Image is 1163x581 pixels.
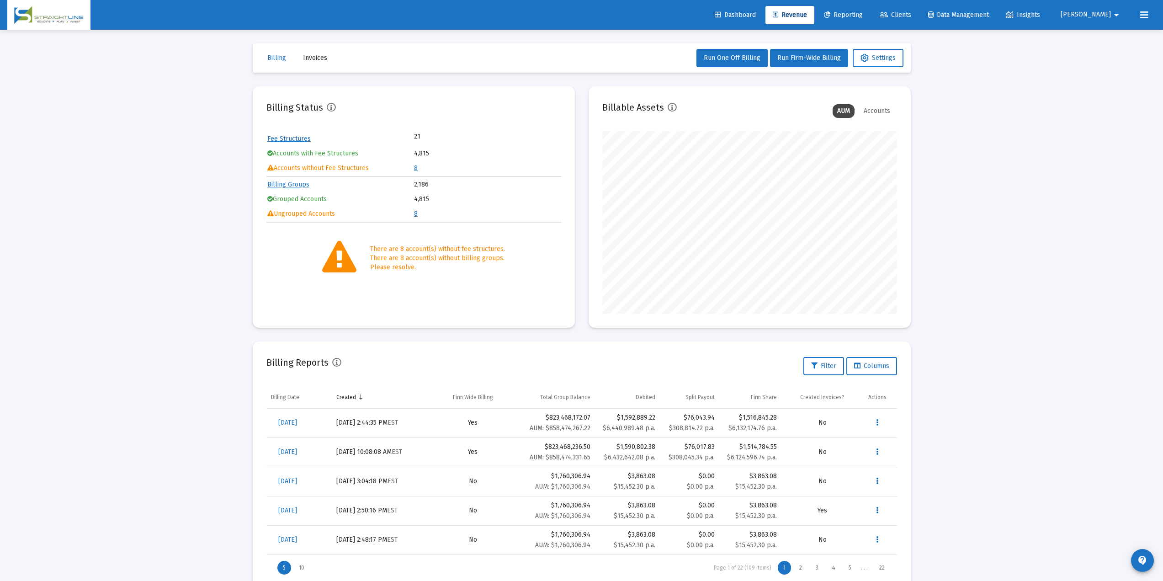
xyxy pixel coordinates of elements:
small: $308,045.34 p.a. [669,453,715,461]
small: $15,452.30 p.a. [735,483,777,490]
a: [DATE] [271,443,304,461]
button: Columns [846,357,897,375]
span: Run One Off Billing [704,54,760,62]
small: EST [388,477,398,485]
mat-icon: contact_support [1137,555,1148,566]
div: $76,017.83 [664,442,715,462]
td: 4,815 [414,192,560,206]
small: $6,440,989.48 p.a. [603,424,655,432]
div: $3,863.08 [724,501,777,510]
td: Column Total Group Balance [513,386,595,408]
small: AUM: $858,474,267.22 [530,424,590,432]
span: Data Management [928,11,989,19]
div: Page 5 [843,561,857,575]
td: 4,815 [414,147,560,160]
div: Billing Date [271,394,299,401]
span: Reporting [824,11,863,19]
span: Filter [811,362,836,370]
a: [DATE] [271,472,304,490]
small: $6,132,174.76 p.a. [728,424,777,432]
button: Invoices [296,49,335,67]
td: Column Firm Share [719,386,781,408]
div: No [437,477,509,486]
span: [DATE] [278,506,297,514]
div: Yes [437,418,509,427]
h2: Billing Status [266,100,323,115]
span: Run Firm-Wide Billing [777,54,841,62]
div: $1,590,802.38 [600,442,655,452]
span: Clients [880,11,911,19]
a: 8 [414,210,418,218]
small: AUM: $858,474,331.65 [530,453,590,461]
button: Settings [853,49,903,67]
div: There are 8 account(s) without fee structures. [370,245,505,254]
div: No [786,535,859,544]
div: Debited [636,394,655,401]
div: Firm Wide Billing [453,394,493,401]
small: EST [388,419,398,426]
div: Display 5 items on page [277,561,291,575]
div: [DATE] 2:44:35 PM [336,418,428,427]
a: [DATE] [271,414,304,432]
small: EST [387,506,398,514]
small: $6,432,642.08 p.a. [604,453,655,461]
div: Page 3 [810,561,824,575]
small: $0.00 p.a. [687,541,715,549]
td: 2,186 [414,178,560,192]
span: [DATE] [278,477,297,485]
a: Insights [998,6,1047,24]
a: Billing Groups [267,181,309,188]
span: Billing [267,54,286,62]
div: [DATE] 10:08:08 AM [336,448,428,457]
div: Page 22 [874,561,890,575]
div: Yes [437,448,509,457]
h2: Billing Reports [266,355,329,370]
small: $15,452.30 p.a. [735,512,777,520]
span: Revenue [773,11,807,19]
div: Accounts [859,104,895,118]
div: No [786,448,859,457]
div: Created [336,394,356,401]
div: $3,863.08 [600,472,655,481]
div: $1,516,845.28 [724,413,777,422]
div: $823,468,172.07 [517,413,590,433]
div: $3,863.08 [600,501,655,510]
button: [PERSON_NAME] [1050,5,1133,24]
small: $15,452.30 p.a. [614,541,655,549]
a: Dashboard [707,6,763,24]
td: 21 [414,132,487,141]
div: [DATE] 3:04:18 PM [336,477,428,486]
span: [DATE] [278,419,297,426]
div: There are 8 account(s) without billing groups. [370,254,505,263]
div: $1,592,889.22 [600,413,655,422]
div: Split Payout [685,394,715,401]
small: $15,452.30 p.a. [614,483,655,490]
div: Please resolve. [370,263,505,272]
small: $15,452.30 p.a. [735,541,777,549]
div: Data grid [266,386,897,581]
span: [PERSON_NAME] [1061,11,1111,19]
a: Data Management [921,6,996,24]
div: No [786,477,859,486]
div: $76,043.94 [664,413,715,433]
a: Reporting [817,6,870,24]
div: $1,514,784.55 [724,442,777,452]
div: Page 4 [827,561,840,575]
div: Total Group Balance [540,394,590,401]
span: [DATE] [278,536,297,544]
span: Insights [1006,11,1040,19]
div: $0.00 [664,472,715,491]
div: AUM [833,104,855,118]
button: Filter [803,357,844,375]
td: Column Created [332,386,432,408]
div: $0.00 [664,501,715,521]
span: Settings [860,54,896,62]
small: $0.00 p.a. [687,512,715,520]
small: $308,814.72 p.a. [669,424,715,432]
div: $3,863.08 [724,472,777,481]
div: $3,863.08 [724,530,777,539]
div: $823,468,236.50 [517,442,590,462]
div: $0.00 [664,530,715,550]
span: Columns [854,362,889,370]
div: $1,760,306.94 [517,472,590,491]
